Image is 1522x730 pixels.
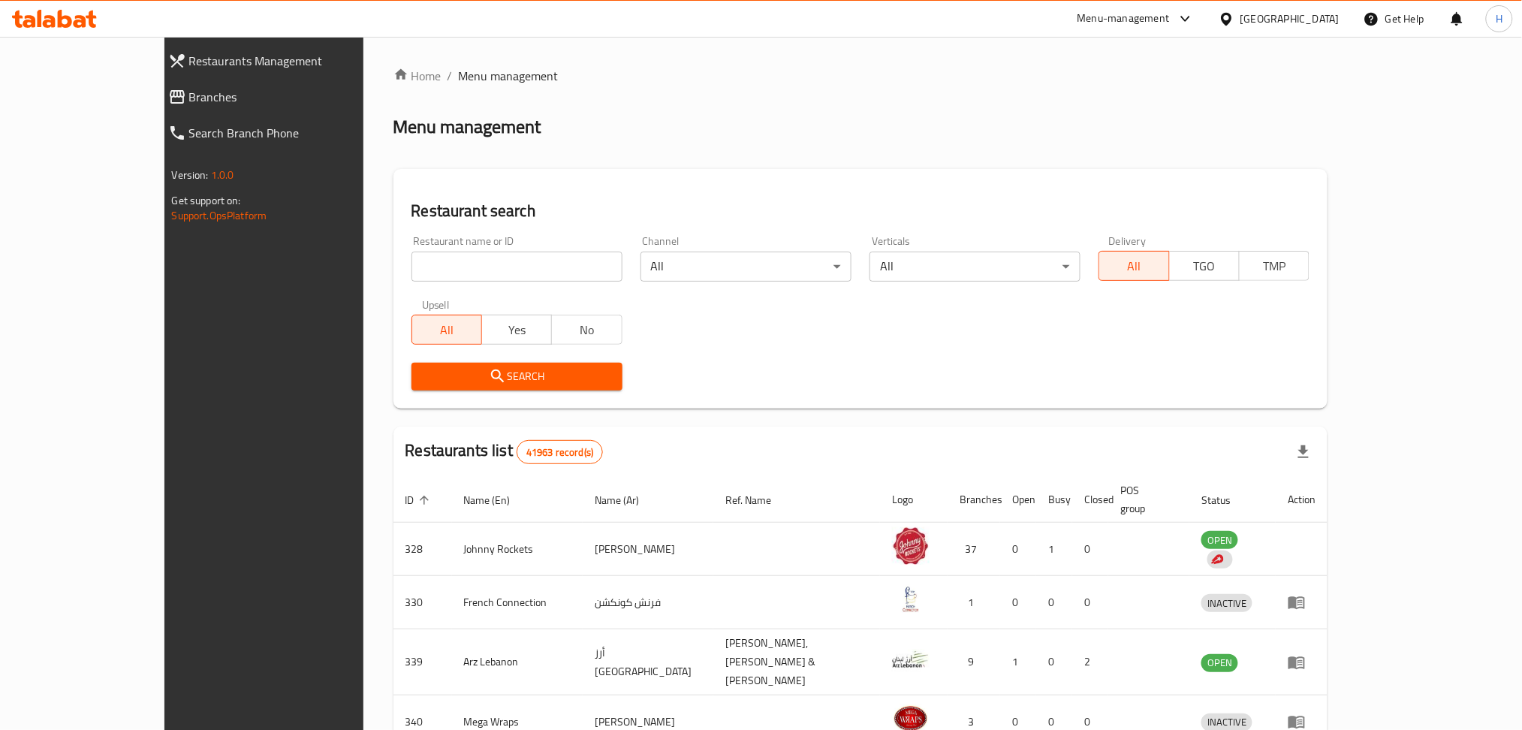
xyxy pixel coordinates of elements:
[1496,11,1502,27] span: H
[1176,255,1234,277] span: TGO
[1285,434,1322,470] div: Export file
[452,523,583,576] td: Johnny Rockets
[1201,532,1238,549] span: OPEN
[517,445,602,460] span: 41963 record(s)
[1000,523,1036,576] td: 0
[517,440,603,464] div: Total records count
[880,477,948,523] th: Logo
[1276,477,1328,523] th: Action
[948,477,1000,523] th: Branches
[1072,629,1108,695] td: 2
[448,67,453,85] li: /
[1240,11,1340,27] div: [GEOGRAPHIC_DATA]
[156,115,419,151] a: Search Branch Phone
[1288,593,1316,611] div: Menu
[423,367,610,386] span: Search
[1072,523,1108,576] td: 0
[892,641,930,678] img: Arz Lebanon
[1105,255,1163,277] span: All
[422,300,450,310] label: Upsell
[583,523,713,576] td: [PERSON_NAME]
[1036,576,1072,629] td: 0
[405,491,434,509] span: ID
[418,319,476,341] span: All
[1201,594,1252,612] div: INACTIVE
[1000,576,1036,629] td: 0
[1201,654,1238,671] span: OPEN
[1120,481,1171,517] span: POS group
[393,629,452,695] td: 339
[1207,551,1233,569] div: Indicates that the vendor menu management has been moved to DH Catalog service
[452,629,583,695] td: Arz Lebanon
[464,491,530,509] span: Name (En)
[156,43,419,79] a: Restaurants Management
[411,363,622,391] button: Search
[1169,251,1240,281] button: TGO
[393,67,1328,85] nav: breadcrumb
[1036,523,1072,576] td: 1
[488,319,546,341] span: Yes
[725,491,791,509] span: Ref. Name
[583,629,713,695] td: أرز [GEOGRAPHIC_DATA]
[156,79,419,115] a: Branches
[1210,553,1224,566] img: delivery hero logo
[948,629,1000,695] td: 9
[558,319,616,341] span: No
[713,629,880,695] td: [PERSON_NAME],[PERSON_NAME] & [PERSON_NAME]
[172,191,241,210] span: Get support on:
[411,315,482,345] button: All
[1072,477,1108,523] th: Closed
[1000,477,1036,523] th: Open
[459,67,559,85] span: Menu management
[1000,629,1036,695] td: 1
[393,115,541,139] h2: Menu management
[892,581,930,618] img: French Connection
[595,491,659,509] span: Name (Ar)
[1239,251,1310,281] button: TMP
[393,523,452,576] td: 328
[189,88,407,106] span: Branches
[869,252,1080,282] div: All
[452,576,583,629] td: French Connection
[411,252,622,282] input: Search for restaurant name or ID..
[1288,653,1316,671] div: Menu
[211,165,234,185] span: 1.0.0
[1109,236,1147,246] label: Delivery
[1201,595,1252,612] span: INACTIVE
[1036,629,1072,695] td: 0
[1077,10,1170,28] div: Menu-management
[172,206,267,225] a: Support.OpsPlatform
[1072,576,1108,629] td: 0
[405,439,604,464] h2: Restaurants list
[1036,477,1072,523] th: Busy
[393,576,452,629] td: 330
[1099,251,1169,281] button: All
[1201,531,1238,549] div: OPEN
[892,527,930,565] img: Johnny Rockets
[640,252,851,282] div: All
[948,523,1000,576] td: 37
[172,165,209,185] span: Version:
[1246,255,1303,277] span: TMP
[411,200,1310,222] h2: Restaurant search
[1201,491,1250,509] span: Status
[189,124,407,142] span: Search Branch Phone
[583,576,713,629] td: فرنش كونكشن
[551,315,622,345] button: No
[1201,654,1238,672] div: OPEN
[189,52,407,70] span: Restaurants Management
[481,315,552,345] button: Yes
[948,576,1000,629] td: 1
